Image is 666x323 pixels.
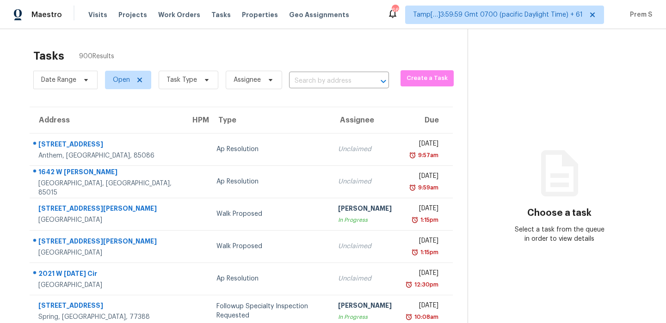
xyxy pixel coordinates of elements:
th: Address [30,107,183,133]
div: [STREET_ADDRESS][PERSON_NAME] [38,237,176,248]
div: Ap Resolution [216,177,323,186]
div: In Progress [338,312,392,322]
div: 666 [392,6,398,15]
span: Geo Assignments [289,10,349,19]
img: Overdue Alarm Icon [411,248,419,257]
span: Properties [242,10,278,19]
div: [PERSON_NAME] [338,301,392,312]
div: [STREET_ADDRESS][PERSON_NAME] [38,204,176,215]
span: Tamp[…]3:59:59 Gmt 0700 (pacific Daylight Time) + 61 [413,10,583,19]
div: Followup Specialty Inspection Requested [216,302,323,320]
span: Prem S [626,10,652,19]
div: 9:57am [416,151,438,160]
div: 9:59am [416,183,438,192]
div: [DATE] [407,301,438,312]
input: Search by address [289,74,363,88]
div: [STREET_ADDRESS] [38,301,176,312]
div: 1:15pm [419,248,438,257]
div: [GEOGRAPHIC_DATA], [GEOGRAPHIC_DATA], 85015 [38,179,176,197]
div: [DATE] [407,268,438,280]
div: Select a task from the queue in order to view details [514,225,605,244]
div: 12:30pm [413,280,438,289]
div: 10:08am [413,312,438,322]
div: [DATE] [407,171,438,183]
th: Type [209,107,331,133]
div: Walk Proposed [216,209,323,219]
span: 900 Results [79,52,114,61]
div: Anthem, [GEOGRAPHIC_DATA], 85086 [38,151,176,160]
div: In Progress [338,215,392,225]
div: Unclaimed [338,145,392,154]
span: Tasks [211,12,231,18]
img: Overdue Alarm Icon [405,312,413,322]
span: Work Orders [158,10,200,19]
div: [GEOGRAPHIC_DATA] [38,215,176,225]
div: 2021 W [DATE] Cir [38,269,176,280]
th: HPM [183,107,209,133]
span: Maestro [31,10,62,19]
th: Due [399,107,453,133]
span: Visits [88,10,107,19]
div: Spring, [GEOGRAPHIC_DATA], 77388 [38,312,176,322]
h3: Choose a task [527,208,592,218]
div: [PERSON_NAME] [338,204,392,215]
div: Unclaimed [338,177,392,186]
div: [GEOGRAPHIC_DATA] [38,280,176,290]
span: Open [113,75,130,85]
div: [DATE] [407,204,438,215]
div: Unclaimed [338,274,392,283]
div: 1:15pm [419,215,438,225]
img: Overdue Alarm Icon [405,280,413,289]
div: Ap Resolution [216,274,323,283]
span: Task Type [166,75,197,85]
button: Create a Task [401,70,454,86]
img: Overdue Alarm Icon [409,183,416,192]
div: [DATE] [407,236,438,248]
div: Walk Proposed [216,242,323,251]
h2: Tasks [33,51,64,61]
div: Unclaimed [338,242,392,251]
span: Assignee [234,75,261,85]
div: 1642 W [PERSON_NAME] [38,167,176,179]
span: Create a Task [405,73,449,84]
span: Projects [118,10,147,19]
div: [STREET_ADDRESS] [38,140,176,151]
img: Overdue Alarm Icon [411,215,419,225]
button: Open [377,75,390,88]
th: Assignee [331,107,399,133]
span: Date Range [41,75,76,85]
div: [GEOGRAPHIC_DATA] [38,248,176,257]
img: Overdue Alarm Icon [409,151,416,160]
div: [DATE] [407,139,438,151]
div: Ap Resolution [216,145,323,154]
